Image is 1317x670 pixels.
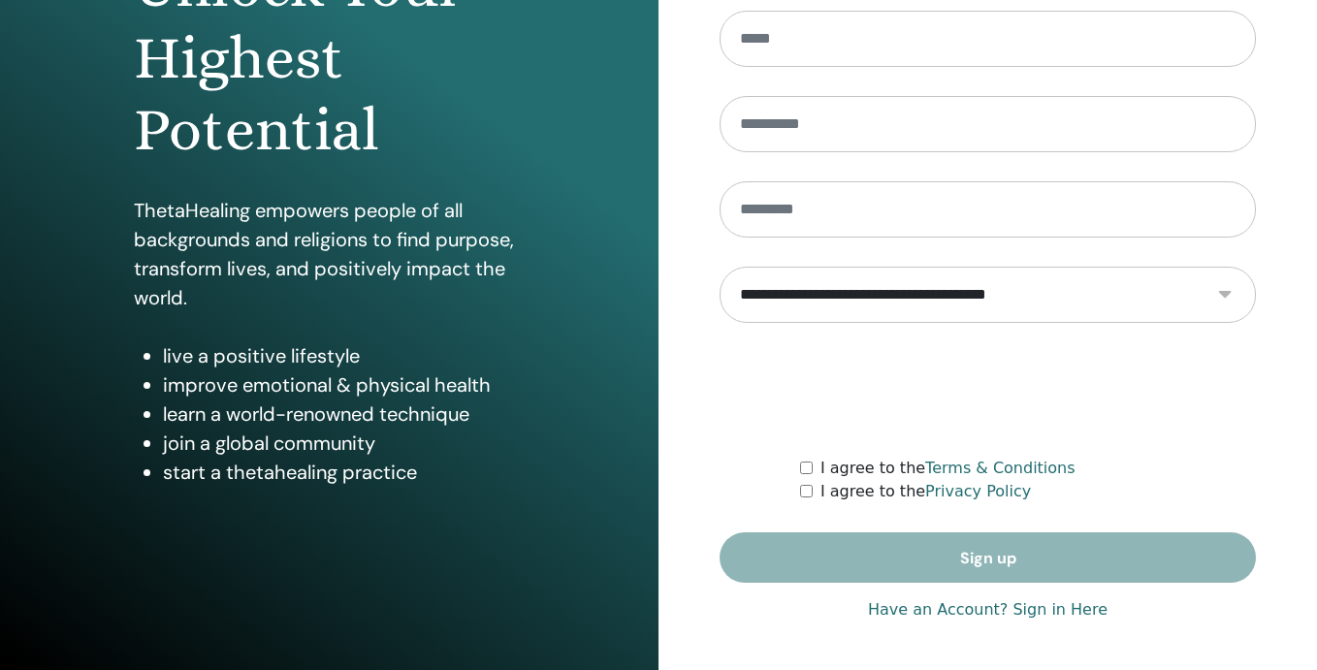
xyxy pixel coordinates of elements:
[820,457,1076,480] label: I agree to the
[163,341,525,370] li: live a positive lifestyle
[163,458,525,487] li: start a thetahealing practice
[163,429,525,458] li: join a global community
[163,370,525,399] li: improve emotional & physical health
[868,598,1108,622] a: Have an Account? Sign in Here
[820,480,1031,503] label: I agree to the
[925,459,1075,477] a: Terms & Conditions
[163,399,525,429] li: learn a world-renowned technique
[134,196,525,312] p: ThetaHealing empowers people of all backgrounds and religions to find purpose, transform lives, a...
[841,352,1136,428] iframe: reCAPTCHA
[925,482,1031,500] a: Privacy Policy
